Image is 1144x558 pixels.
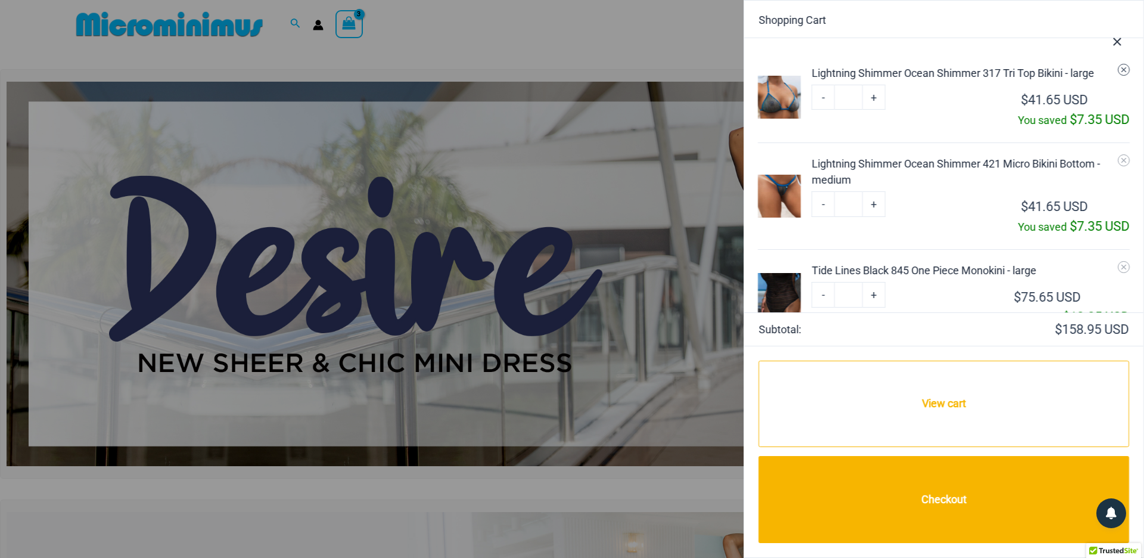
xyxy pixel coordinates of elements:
a: Lightning Shimmer Ocean Shimmer 317 Tri Top Bikini - large [812,65,1129,81]
span: $ [1021,199,1028,214]
strong: Subtotal: [758,321,942,339]
input: Product quantity [834,282,862,307]
span: $ [1021,92,1028,107]
bdi: 75.65 USD [1014,290,1081,305]
div: You saved [1011,307,1130,327]
div: Shopping Cart [758,15,1129,26]
a: Remove Lightning Shimmer Ocean Shimmer 317 Tri Top Bikini - large from cart [1118,64,1130,76]
div: You saved [1018,216,1130,236]
a: + [863,191,885,216]
button: Close Cart Drawer [1091,10,1143,69]
a: - [812,85,834,110]
bdi: 158.95 USD [1055,322,1129,337]
span: $ [1063,309,1070,324]
input: Product quantity [834,191,862,216]
img: Lightning Shimmer Ocean Shimmer 317 Tri Top 01 [758,76,801,119]
input: Product quantity [834,85,862,110]
bdi: 7.35 USD [1070,112,1130,127]
bdi: 41.65 USD [1021,199,1088,214]
div: You saved [1018,110,1130,129]
span: $ [1070,219,1077,234]
span: $ [1070,112,1077,127]
a: Checkout [758,456,1129,543]
span: $ [1055,322,1062,337]
img: Tide Lines Black 845 One Piece Monokini 17 [758,273,801,316]
a: + [863,85,885,110]
bdi: 41.65 USD [1021,92,1088,107]
img: Lightning Shimmer Ocean Shimmer 421 Micro 01 [758,175,801,218]
a: Remove Tide Lines Black 845 One Piece Monokini - large from cart [1118,261,1130,273]
span: $ [1014,290,1021,305]
a: Lightning Shimmer Ocean Shimmer 421 Micro Bikini Bottom - medium [812,156,1129,188]
a: Tide Lines Black 845 One Piece Monokini - large [812,262,1129,278]
a: - [812,191,834,216]
bdi: 7.35 USD [1070,219,1130,234]
a: Remove Lightning Shimmer Ocean Shimmer 421 Micro Bikini Bottom - medium from cart [1118,154,1130,166]
a: - [812,282,834,307]
bdi: 13.35 USD [1063,309,1130,324]
a: View cart [758,361,1129,447]
a: + [863,282,885,307]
